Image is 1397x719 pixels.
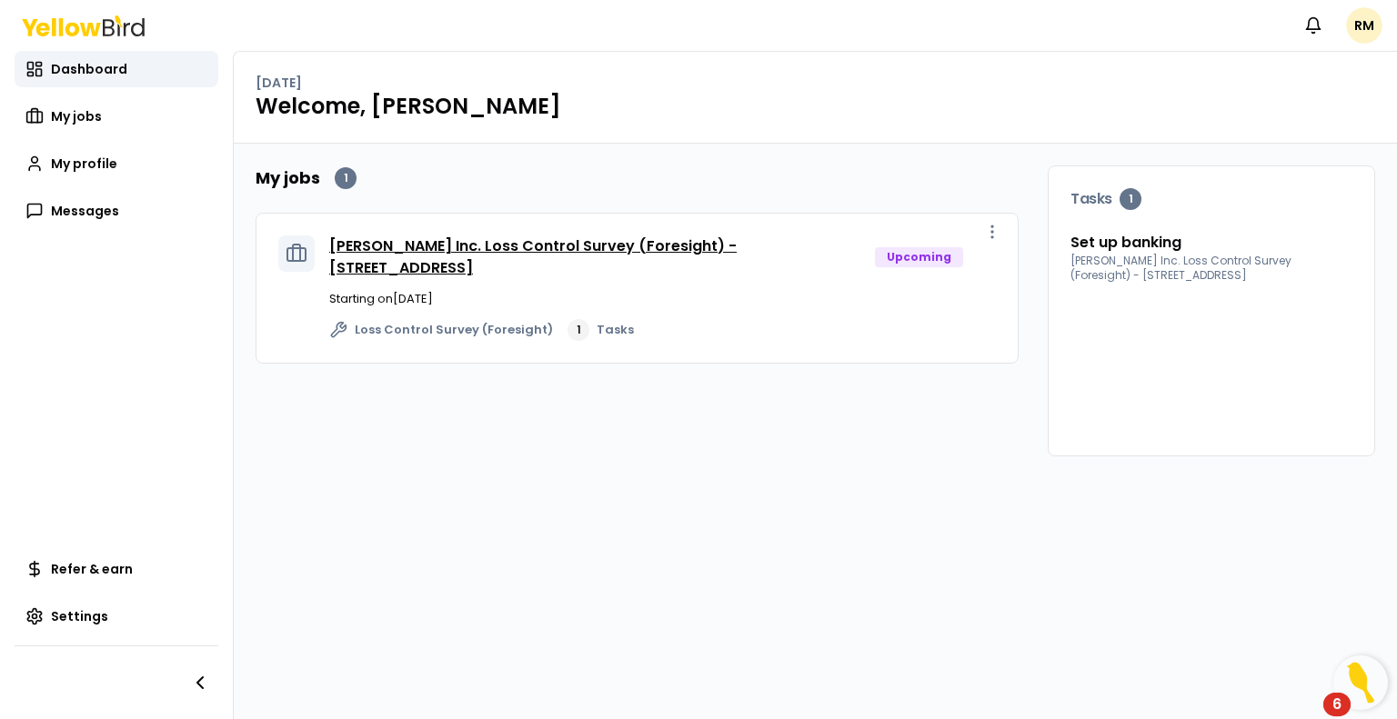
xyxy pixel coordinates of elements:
a: Dashboard [15,51,218,87]
span: [PERSON_NAME] Inc. Loss Control Survey (Foresight) - [STREET_ADDRESS] [1070,254,1352,283]
div: 1 [568,319,589,341]
a: Set up banking [1070,232,1181,254]
div: 1 [335,167,357,189]
span: Loss Control Survey (Foresight) [355,321,553,339]
span: RM [1346,7,1382,44]
a: [PERSON_NAME] Inc. Loss Control Survey (Foresight) - [STREET_ADDRESS] [329,235,737,278]
div: Upcoming [875,247,963,267]
a: 1Tasks [568,319,634,341]
a: My profile [15,145,218,182]
span: Refer & earn [51,560,133,578]
h3: Tasks [1070,188,1352,210]
p: Starting on [DATE] [329,290,996,308]
h1: Welcome, [PERSON_NAME] [256,92,1375,121]
span: Messages [51,202,119,220]
button: Open Resource Center, 6 new notifications [1333,655,1388,710]
div: 1 [1120,188,1141,210]
a: My jobs [15,98,218,135]
span: My jobs [51,107,102,125]
a: Messages [15,193,218,229]
a: Settings [15,598,218,634]
span: My profile [51,155,117,173]
a: Refer & earn [15,551,218,587]
span: Settings [51,607,108,625]
span: Dashboard [51,60,127,78]
p: [DATE] [256,74,302,92]
h2: My jobs [256,165,320,191]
